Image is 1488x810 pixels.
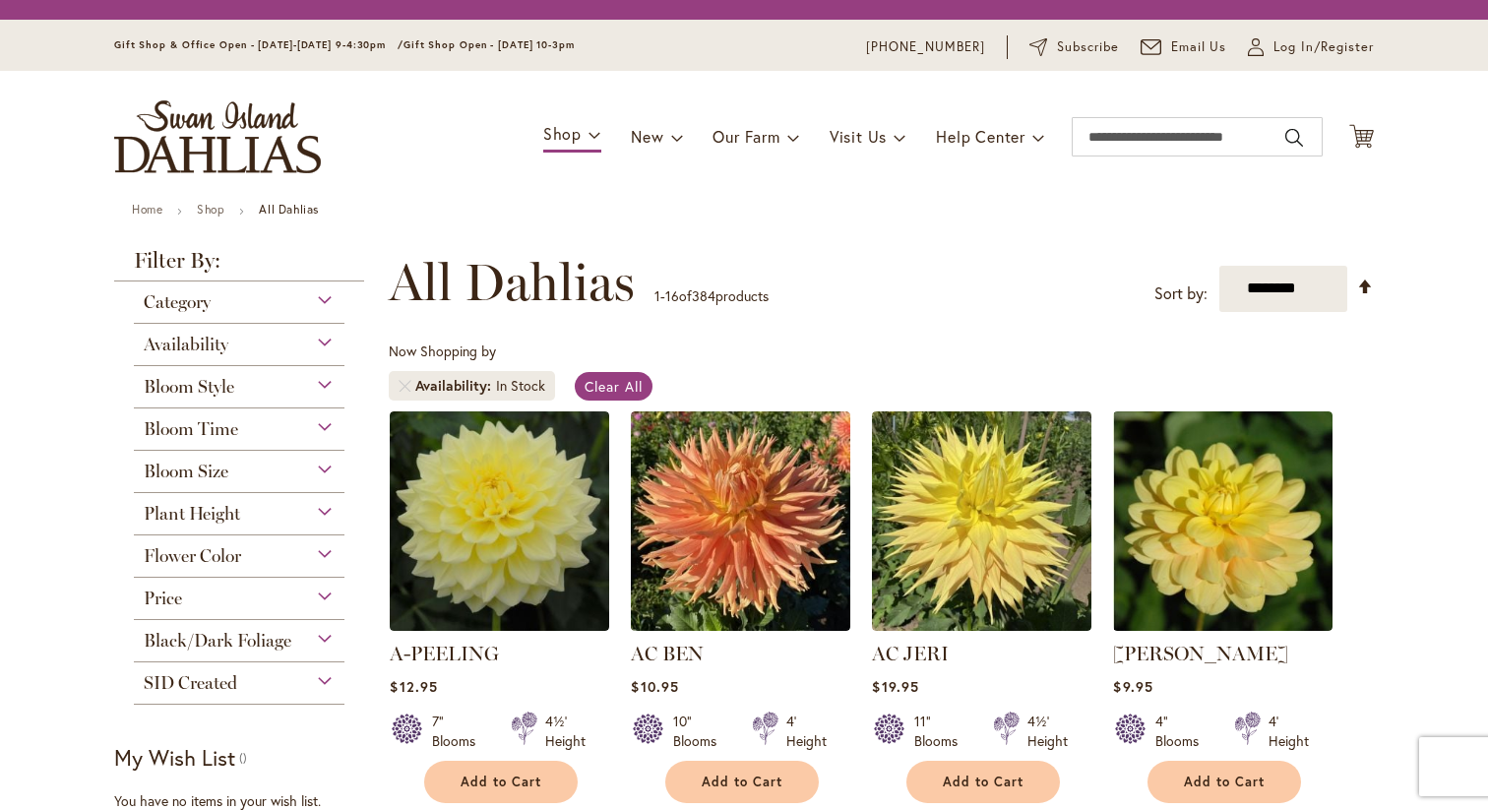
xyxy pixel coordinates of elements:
img: AC BEN [631,411,850,631]
span: Subscribe [1057,37,1119,57]
button: Add to Cart [1147,761,1301,803]
a: Clear All [575,372,652,401]
div: 4' Height [786,712,827,751]
div: 4½' Height [1027,712,1068,751]
button: Add to Cart [665,761,819,803]
a: Log In/Register [1248,37,1374,57]
span: Add to Cart [1184,774,1265,790]
a: Remove Availability In Stock [399,380,410,392]
img: AC Jeri [872,411,1091,631]
span: Now Shopping by [389,342,496,360]
strong: My Wish List [114,743,235,772]
button: Add to Cart [906,761,1060,803]
span: 1 [654,286,660,305]
span: Help Center [936,126,1025,147]
a: A-PEELING [390,642,499,665]
button: Search [1285,122,1303,154]
div: 11" Blooms [914,712,969,751]
span: Add to Cart [702,774,782,790]
a: AC BEN [631,642,704,665]
span: Category [144,291,211,313]
label: Sort by: [1154,276,1208,312]
span: Clear All [585,377,643,396]
span: $19.95 [872,677,918,696]
span: 384 [692,286,715,305]
div: 4' Height [1269,712,1309,751]
a: Home [132,202,162,217]
span: Add to Cart [943,774,1023,790]
p: - of products [654,280,769,312]
span: Bloom Style [144,376,234,398]
span: Shop [543,123,582,144]
a: Subscribe [1029,37,1119,57]
a: Email Us [1141,37,1227,57]
span: Black/Dark Foliage [144,630,291,652]
a: store logo [114,100,321,173]
span: Bloom Size [144,461,228,482]
span: SID Created [144,672,237,694]
span: Log In/Register [1273,37,1374,57]
span: Add to Cart [461,774,541,790]
img: A-Peeling [390,411,609,631]
a: AHOY MATEY [1113,616,1333,635]
img: AHOY MATEY [1113,411,1333,631]
span: Visit Us [830,126,887,147]
strong: All Dahlias [259,202,319,217]
span: Email Us [1171,37,1227,57]
span: $12.95 [390,677,437,696]
a: [PHONE_NUMBER] [866,37,985,57]
span: New [631,126,663,147]
a: A-Peeling [390,616,609,635]
span: Our Farm [713,126,779,147]
span: $10.95 [631,677,678,696]
span: Gift Shop Open - [DATE] 10-3pm [403,38,575,51]
div: In Stock [496,376,545,396]
span: Gift Shop & Office Open - [DATE]-[DATE] 9-4:30pm / [114,38,403,51]
div: 7" Blooms [432,712,487,751]
span: Flower Color [144,545,241,567]
span: Bloom Time [144,418,238,440]
span: Availability [144,334,228,355]
a: Shop [197,202,224,217]
div: 4" Blooms [1155,712,1210,751]
a: [PERSON_NAME] [1113,642,1288,665]
div: 4½' Height [545,712,586,751]
div: 10" Blooms [673,712,728,751]
span: Plant Height [144,503,240,525]
span: Price [144,588,182,609]
span: $9.95 [1113,677,1152,696]
a: AC Jeri [872,616,1091,635]
span: Availability [415,376,496,396]
a: AC JERI [872,642,949,665]
span: 16 [665,286,679,305]
span: All Dahlias [389,253,635,312]
a: AC BEN [631,616,850,635]
button: Add to Cart [424,761,578,803]
strong: Filter By: [114,250,364,281]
